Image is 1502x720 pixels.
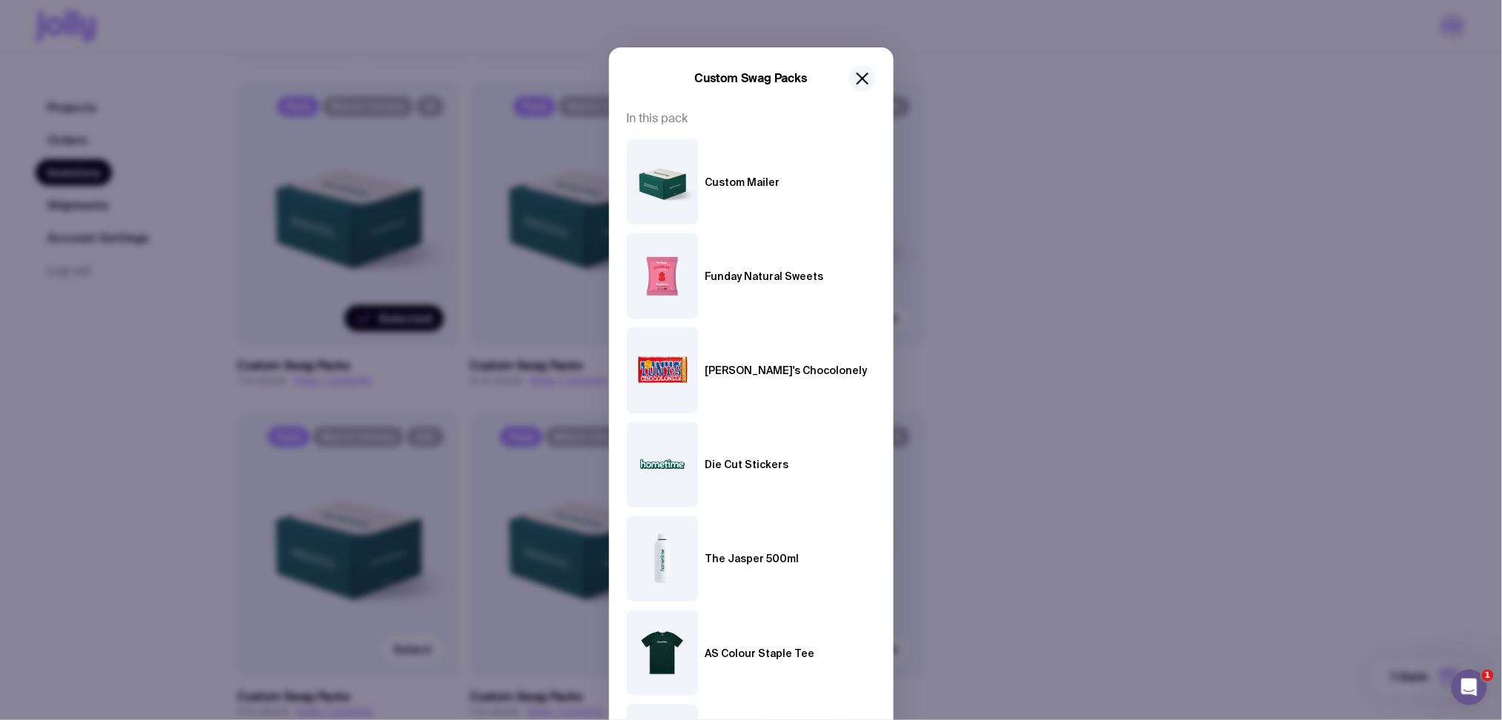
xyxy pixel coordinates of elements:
span: In this pack [627,110,876,127]
span: 1 [1482,670,1494,681]
h6: Die Cut Stickers [705,459,789,470]
h6: AS Colour Staple Tee [705,647,815,659]
h6: Funday Natural Sweets [705,270,824,282]
h5: Custom Swag Packs [695,71,808,86]
h6: Custom Mailer [705,176,780,188]
h6: The Jasper 500ml [705,553,800,564]
iframe: Intercom live chat [1452,670,1487,705]
h6: [PERSON_NAME]'s Chocolonely [705,364,868,376]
